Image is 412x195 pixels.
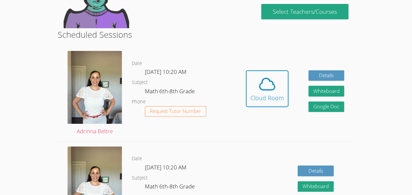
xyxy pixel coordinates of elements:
dd: Math 6th-8th Grade [145,87,196,98]
dt: Phone [132,98,146,106]
a: Details [308,70,344,81]
dt: Date [132,59,142,68]
a: Details [298,165,334,176]
img: IMG_9685.jpeg [68,51,122,124]
button: Cloud Room [246,70,288,107]
dt: Subject [132,78,148,87]
a: Select Teachers/Courses [261,4,348,19]
dt: Subject [132,174,148,182]
a: Adrinna Beltre [68,51,122,136]
h2: Scheduled Sessions [58,28,354,41]
button: Whiteboard [298,181,334,192]
span: [DATE] 10:20 AM [145,68,186,76]
span: [DATE] 10:20 AM [145,163,186,171]
a: Google Doc [308,101,344,112]
span: Request Tutor Number [150,109,201,114]
div: Cloud Room [250,93,284,102]
button: Request Tutor Number [145,106,206,117]
button: Whiteboard [308,86,344,97]
dt: Date [132,155,142,163]
dd: Math 6th-8th Grade [145,182,196,193]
